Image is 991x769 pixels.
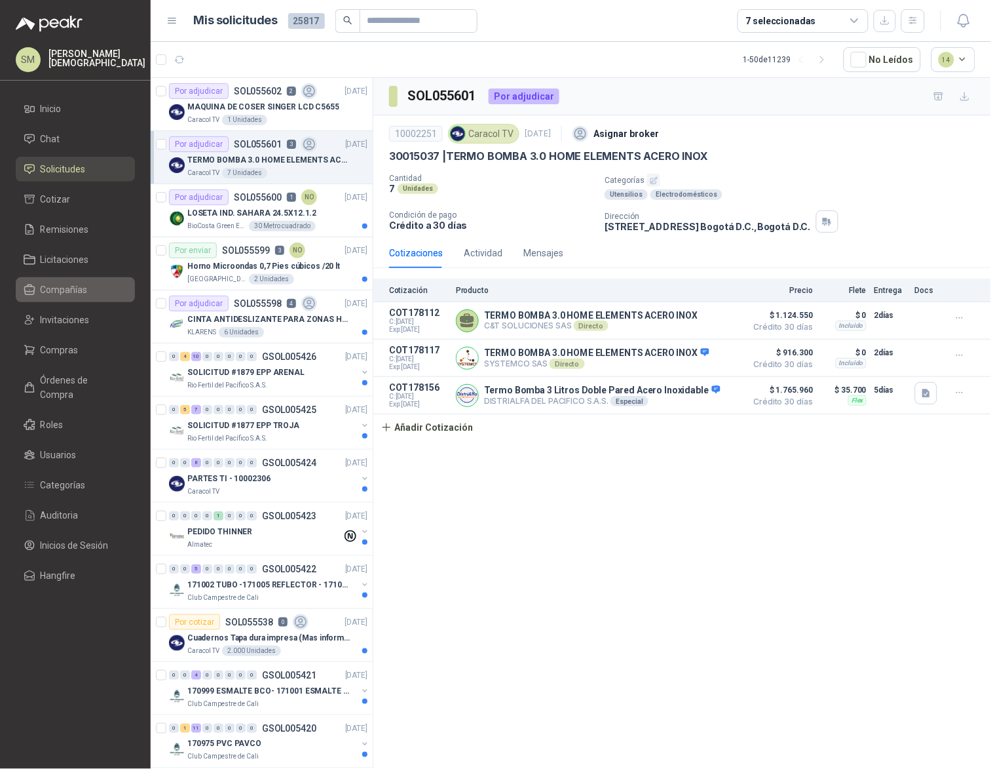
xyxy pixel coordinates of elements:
a: Órdenes de Compra [16,368,135,407]
img: Company Logo [169,741,185,757]
div: 4 [191,671,201,680]
div: 1 Unidades [222,115,267,125]
img: Company Logo [169,582,185,598]
div: Por adjudicar [169,189,229,205]
span: $ 1.765.960 [747,382,813,398]
div: Directo [574,321,608,331]
a: Solicitudes [16,157,135,182]
img: Company Logo [169,635,185,651]
p: 1 [287,193,296,202]
p: [DATE] [345,298,367,310]
div: Electrodomésticos [650,189,722,200]
img: Company Logo [169,370,185,385]
p: [STREET_ADDRESS] Bogotá D.C. , Bogotá D.C. [605,221,810,232]
a: 0 4 10 0 0 0 0 0 GSOL005426[DATE] Company LogoSOLICITUD #1879 EPP ARENALRio Fertil del Pacífico S... [169,349,370,391]
div: 0 [202,511,212,521]
div: 0 [225,352,234,361]
p: Condición de pago [389,210,594,220]
p: GSOL005423 [262,511,316,521]
div: 0 [169,724,179,733]
div: 0 [214,671,223,680]
div: 6 Unidades [219,327,264,338]
div: 0 [202,724,212,733]
p: Cantidad [389,174,594,183]
div: Cotizaciones [389,246,443,260]
div: 0 [169,511,179,521]
p: C&T SOLUCIONES SAS [484,321,698,331]
p: Termo Bomba 3 Litros Doble Pared Acero Inoxidable [484,385,720,397]
p: GSOL005422 [262,564,316,574]
div: 7 [191,405,201,414]
a: Compras [16,338,135,363]
p: SOL055598 [234,299,282,308]
div: 0 [236,724,246,733]
p: SOL055601 [234,140,282,149]
div: 10 [191,352,201,361]
span: Solicitudes [41,162,86,176]
span: Compañías [41,283,88,297]
a: Auditoria [16,503,135,528]
span: search [343,16,352,25]
div: 0 [247,724,257,733]
div: 0 [202,564,212,574]
p: [PERSON_NAME] [DEMOGRAPHIC_DATA] [48,49,145,68]
div: 1 - 50 de 11239 [743,49,833,70]
a: Categorías [16,473,135,498]
p: 4 [287,299,296,308]
div: 1 [214,511,223,521]
div: 1 [180,724,190,733]
img: Company Logo [169,476,185,492]
a: Por adjudicarSOL0556022[DATE] Company LogoMAQUINA DE COSER SINGER LCD C5655Caracol TV1 Unidades [151,78,373,131]
p: [DATE] [345,351,367,363]
img: Company Logo [169,104,185,120]
p: GSOL005420 [262,724,316,733]
div: 0 [247,671,257,680]
a: 0 0 8 0 0 0 0 0 GSOL005424[DATE] Company LogoPARTES TI - 10002306Caracol TV [169,455,370,497]
p: BioCosta Green Energy S.A.S [187,221,246,231]
img: Company Logo [169,529,185,545]
a: Invitaciones [16,307,135,332]
div: Por adjudicar [169,83,229,99]
p: Producto [456,286,739,295]
p: SOLICITUD #1879 EPP ARENAL [187,366,305,379]
a: Inicios de Sesión [16,533,135,558]
div: Por enviar [169,243,217,258]
div: NO [290,243,305,258]
div: 0 [169,671,179,680]
div: 0 [214,724,223,733]
div: 0 [169,405,179,414]
div: 0 [191,511,201,521]
div: 0 [247,511,257,521]
p: COT178112 [389,307,448,318]
div: 0 [202,671,212,680]
a: 0 5 7 0 0 0 0 0 GSOL005425[DATE] Company LogoSOLICITUD #1877 EPP TROJARio Fertil del Pacífico S.A.S. [169,402,370,444]
div: 0 [225,671,234,680]
span: C: [DATE] [389,355,448,363]
a: Remisiones [16,217,135,242]
p: Docs [915,286,941,295]
p: 170999 ESMALTE BCO- 171001 ESMALTE GRIS [187,685,350,698]
img: Company Logo [169,688,185,704]
p: [DATE] [345,457,367,469]
p: COT178156 [389,382,448,393]
div: 0 [247,458,257,467]
p: 0 [278,618,288,627]
div: 2.000 Unidades [222,646,281,656]
p: GSOL005421 [262,671,316,680]
p: KLARENS [187,327,216,338]
span: 25817 [288,13,325,29]
p: TERMO BOMBA 3.0 HOME ELEMENTS ACERO INOX [484,347,709,359]
div: 0 [236,352,246,361]
p: [DATE] [525,128,551,140]
p: Horno Microondas 0,7 Pies cúbicos /20 lt [187,260,340,273]
div: 0 [169,564,179,574]
span: Usuarios [41,448,77,462]
a: Por enviarSOL0555993NO[DATE] Company LogoHorno Microondas 0,7 Pies cúbicos /20 lt[GEOGRAPHIC_DATA... [151,237,373,290]
button: 14 [931,47,976,72]
div: 7 seleccionadas [746,14,816,28]
p: Club Campestre de Cali [187,752,259,762]
p: Asignar broker [593,127,659,141]
span: Exp: [DATE] [389,363,448,371]
div: SM [16,47,41,72]
span: $ 1.124.550 [747,307,813,323]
